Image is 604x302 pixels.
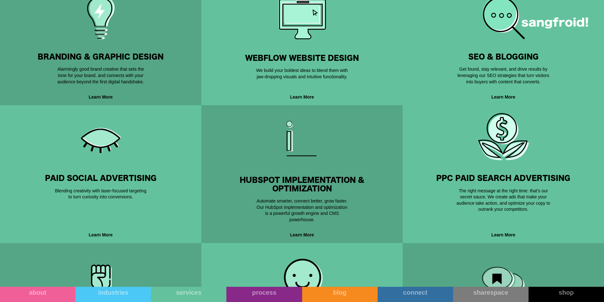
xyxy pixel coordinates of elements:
[75,289,151,296] div: industries
[53,183,148,200] div: Blending creativity with laser-focused targeting to turn curiosity into conversions.
[522,17,588,29] img: logo
[201,232,403,243] div: Learn More
[378,287,453,302] a: connect
[226,289,302,296] div: process
[151,287,226,302] a: services
[226,287,302,302] a: process
[529,289,604,296] div: shop
[3,8,19,12] span: Upgrade
[302,287,378,302] a: blog
[403,94,604,105] div: Learn More
[255,193,350,223] div: Automate smarter, connect better, grow faster. Our HubSpot implementation and optimization is a p...
[529,287,604,302] a: shop
[240,174,364,195] strong: HubSpot Implementation & Optimization
[45,172,157,184] strong: Paid Social Advertising
[10,53,191,61] h3: BRANDING & GRAPHIC DESIGN
[201,105,403,243] a: This is an image of a dotThis is an image of the dot 2 glass.This is an image of the dot 2 glass....
[403,105,604,243] a: This is a dollar leaf.This is a dollar sign.PPC Paid Search AdvertisingThe right message at the r...
[246,120,265,123] a: privacy policy
[403,232,604,243] div: Learn More
[201,94,403,105] div: Learn More
[468,51,539,63] strong: SEO & Blogging
[436,172,570,184] strong: PPC Paid Search Advertising
[456,183,551,213] div: The right message at the right time: that’s our secret sauce. We create ads that make your audien...
[255,62,350,80] div: We build your boldest ideas to blend them with jaw-dropping visuals and intuitive functionality.
[211,54,393,62] h3: Webflow Website Design
[453,289,529,296] div: sharespace
[53,61,148,85] div: Alarmingly good brand creative that sets the tone for your brand. and connects with your audience...
[302,289,378,296] div: blog
[453,287,529,302] a: sharespace
[475,113,532,159] img: This is a dollar sign.
[75,287,151,302] a: industries
[456,61,551,85] div: Get found, stay relevant, and drive results by leveraging our SEO strategies that turn visitors i...
[151,289,226,296] div: services
[378,289,453,296] div: connect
